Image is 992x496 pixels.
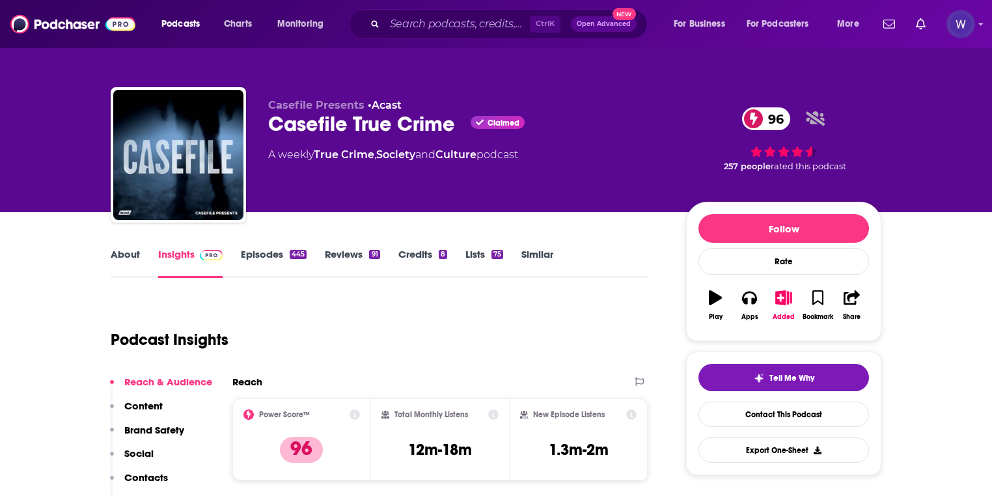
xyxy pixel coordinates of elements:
h3: 12m-18m [408,440,472,460]
p: Reach & Audience [124,376,212,388]
span: and [415,148,435,161]
span: Monitoring [277,15,324,33]
span: , [374,148,376,161]
div: Added [773,313,795,321]
a: Lists75 [465,248,503,278]
button: Reach & Audience [110,376,212,400]
span: Casefile Presents [268,99,365,111]
button: Share [835,282,869,329]
h1: Podcast Insights [111,330,228,350]
div: Search podcasts, credits, & more... [361,9,660,39]
button: Show profile menu [946,10,975,38]
button: open menu [665,14,741,34]
span: 257 people [724,161,771,171]
a: Charts [215,14,260,34]
a: Show notifications dropdown [878,13,900,35]
img: Podchaser - Follow, Share and Rate Podcasts [10,12,135,36]
button: open menu [268,14,340,34]
div: 8 [439,250,447,259]
div: 445 [290,250,307,259]
a: Episodes445 [241,248,307,278]
a: Contact This Podcast [698,402,869,427]
span: More [837,15,859,33]
a: Show notifications dropdown [911,13,931,35]
button: open menu [828,14,875,34]
button: Follow [698,214,869,243]
p: Brand Safety [124,424,184,436]
a: Acast [372,99,402,111]
button: Added [767,282,801,329]
span: Claimed [488,120,519,126]
h2: New Episode Listens [533,410,605,419]
div: Share [843,313,861,321]
span: For Business [674,15,725,33]
input: Search podcasts, credits, & more... [385,14,530,34]
button: Apps [732,282,766,329]
div: 75 [491,250,503,259]
h2: Power Score™ [259,410,310,419]
div: Bookmark [803,313,833,321]
p: Contacts [124,471,168,484]
a: Culture [435,148,476,161]
button: Play [698,282,732,329]
button: Open AdvancedNew [571,16,637,32]
button: Export One-Sheet [698,437,869,463]
span: 96 [755,107,790,130]
img: User Profile [946,10,975,38]
img: tell me why sparkle [754,373,764,383]
button: tell me why sparkleTell Me Why [698,364,869,391]
button: Social [110,447,154,471]
button: Brand Safety [110,424,184,448]
a: 96 [742,107,790,130]
span: New [613,8,636,20]
div: A weekly podcast [268,147,518,163]
a: Similar [521,248,553,278]
button: open menu [738,14,828,34]
span: Podcasts [161,15,200,33]
button: Bookmark [801,282,834,329]
a: Credits8 [398,248,447,278]
span: Tell Me Why [769,373,814,383]
div: Apps [741,313,758,321]
div: Play [709,313,723,321]
a: Reviews91 [325,248,379,278]
a: About [111,248,140,278]
div: 96 257 peoplerated this podcast [686,99,881,180]
a: Society [376,148,415,161]
h2: Total Monthly Listens [394,410,468,419]
button: Content [110,400,163,424]
span: Logged in as realitymarble [946,10,975,38]
span: rated this podcast [771,161,846,171]
p: Content [124,400,163,412]
span: For Podcasters [747,15,809,33]
button: open menu [152,14,217,34]
p: Social [124,447,154,460]
a: True Crime [314,148,374,161]
div: Rate [698,248,869,275]
a: InsightsPodchaser Pro [158,248,223,278]
span: Ctrl K [530,16,560,33]
button: Contacts [110,471,168,495]
div: 91 [369,250,379,259]
img: Podchaser Pro [200,250,223,260]
span: Charts [224,15,252,33]
span: • [368,99,402,111]
h2: Reach [232,376,262,388]
h3: 1.3m-2m [549,440,609,460]
img: Casefile True Crime [113,90,243,220]
p: 96 [280,437,323,463]
span: Open Advanced [577,21,631,27]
